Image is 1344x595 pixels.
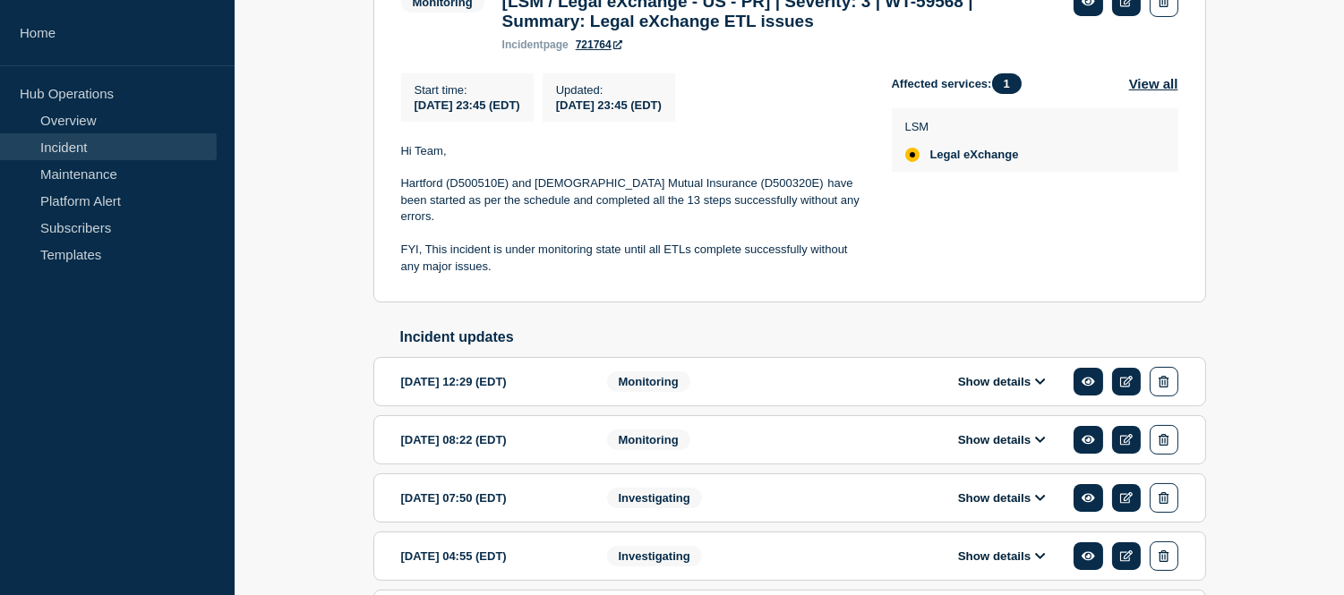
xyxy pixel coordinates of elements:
p: Hi Team, [401,143,863,159]
button: Show details [953,374,1051,389]
button: Show details [953,432,1051,447]
p: LSM [905,120,1019,133]
span: Legal eXchange [930,148,1019,162]
p: Updated : [556,83,662,97]
span: [DATE] 23:45 (EDT) [415,98,520,112]
p: Hartford (D500510E) and [DEMOGRAPHIC_DATA] Mutual Insurance (D500320E) have been started as per t... [401,175,863,225]
span: incident [502,38,544,51]
div: [DATE] 07:50 (EDT) [401,483,580,513]
button: Show details [953,548,1051,564]
span: 1 [992,73,1022,94]
span: Monitoring [607,429,690,450]
div: [DATE] 23:45 (EDT) [556,97,662,112]
div: [DATE] 08:22 (EDT) [401,425,580,455]
button: View all [1129,73,1178,94]
h2: Incident updates [400,329,1206,345]
button: Show details [953,490,1051,506]
a: 721764 [576,38,622,51]
span: Affected services: [892,73,1031,94]
div: affected [905,148,920,162]
span: Investigating [607,488,702,508]
span: Investigating [607,546,702,566]
p: Start time : [415,83,520,97]
p: FYI, This incident is under monitoring state until all ETLs complete successfully without any maj... [401,242,863,275]
div: [DATE] 04:55 (EDT) [401,541,580,571]
span: Monitoring [607,371,690,392]
div: [DATE] 12:29 (EDT) [401,367,580,396]
p: page [502,38,569,51]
